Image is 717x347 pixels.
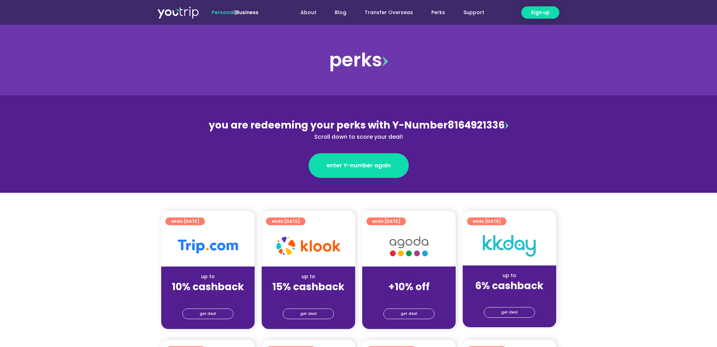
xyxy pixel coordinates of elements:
a: Business [236,9,259,16]
a: get deal [182,309,233,319]
span: you are redeeming your perks with Y-Number [209,118,448,132]
a: Support [454,6,493,19]
div: (for stays only) [267,293,350,301]
nav: Menu [278,6,493,19]
div: (for stays only) [368,293,450,301]
a: About [291,6,326,19]
span: | [212,9,259,16]
a: Sign up [521,6,559,19]
span: get deal [501,307,518,317]
a: enter Y-number again [309,153,409,178]
a: Perks [422,6,454,19]
a: get deal [283,309,334,319]
strong: +10% off [388,280,430,294]
div: 8164921336 [206,118,512,141]
span: ends [DATE] [372,217,400,225]
div: Scroll down to score your deal! [206,133,512,141]
span: get deal [200,309,216,319]
strong: 10% cashback [172,280,244,294]
div: up to [468,272,551,279]
a: ends [DATE] [165,217,205,225]
a: get deal [484,307,535,318]
span: Sign up [531,9,550,16]
span: Personal [212,9,235,16]
a: get deal [383,309,435,319]
span: get deal [300,309,317,319]
div: up to [267,273,350,280]
a: Transfer Overseas [356,6,422,19]
div: (for stays only) [167,293,249,301]
span: get deal [401,309,417,319]
div: up to [167,273,249,280]
a: ends [DATE] [366,217,406,225]
a: ends [DATE] [266,217,305,225]
strong: 6% cashback [475,279,543,293]
div: (for stays only) [468,292,551,300]
span: ends [DATE] [272,217,300,225]
a: ends [DATE] [467,217,506,225]
span: ends [DATE] [171,217,199,225]
span: ends [DATE] [473,217,501,225]
a: Blog [326,6,356,19]
span: up to [402,273,415,280]
span: enter Y-number again [327,161,391,170]
strong: 15% cashback [272,280,345,294]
